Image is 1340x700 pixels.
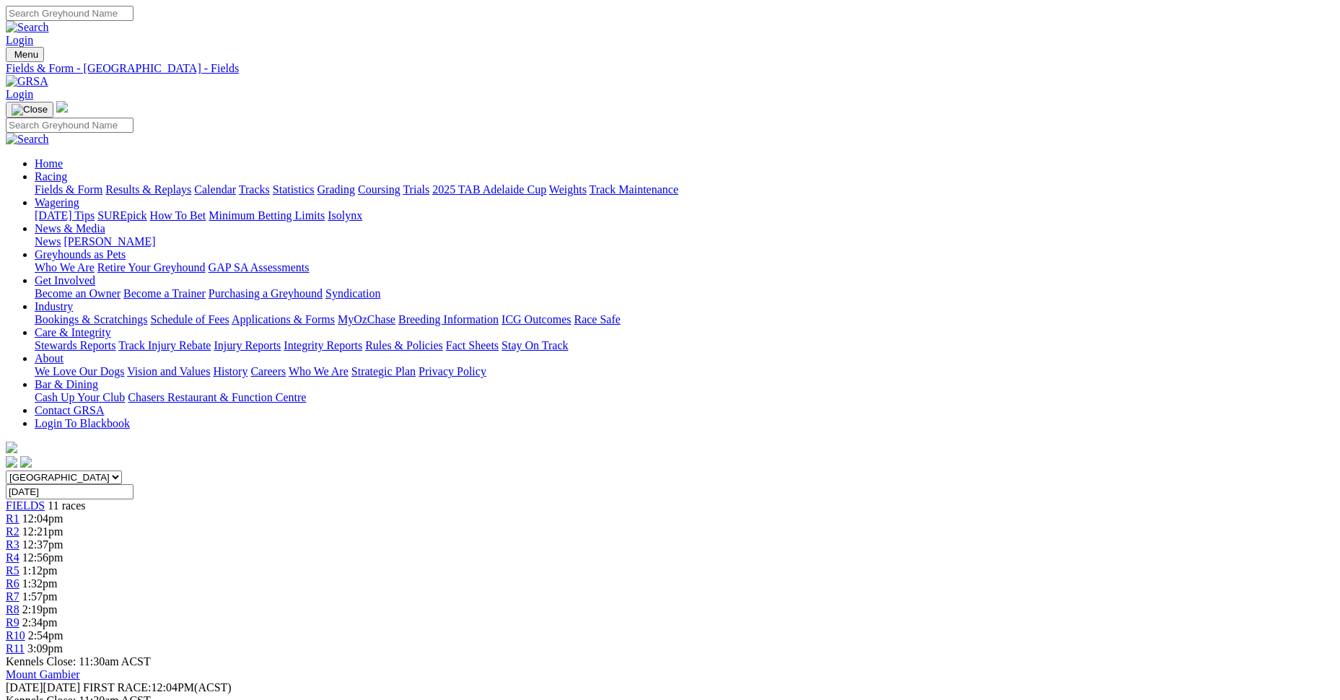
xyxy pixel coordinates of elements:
[97,261,206,274] a: Retire Your Greyhound
[64,235,155,248] a: [PERSON_NAME]
[35,183,102,196] a: Fields & Form
[549,183,587,196] a: Weights
[35,352,64,364] a: About
[14,49,38,60] span: Menu
[35,391,125,403] a: Cash Up Your Club
[6,62,1334,75] a: Fields & Form - [GEOGRAPHIC_DATA] - Fields
[22,538,64,551] span: 12:37pm
[232,313,335,325] a: Applications & Forms
[83,681,232,694] span: 12:04PM(ACST)
[6,34,33,46] a: Login
[6,590,19,603] a: R7
[27,642,63,655] span: 3:09pm
[6,538,19,551] a: R3
[351,365,416,377] a: Strategic Plan
[22,564,58,577] span: 1:12pm
[325,287,380,299] a: Syndication
[209,261,310,274] a: GAP SA Assessments
[6,564,19,577] a: R5
[6,484,133,499] input: Select date
[35,209,1334,222] div: Wagering
[6,75,48,88] img: GRSA
[6,118,133,133] input: Search
[6,681,80,694] span: [DATE]
[83,681,151,694] span: FIRST RACE:
[6,642,25,655] a: R11
[328,209,362,222] a: Isolynx
[35,339,115,351] a: Stewards Reports
[6,102,53,118] button: Toggle navigation
[239,183,270,196] a: Tracks
[403,183,429,196] a: Trials
[35,274,95,286] a: Get Involved
[35,261,1334,274] div: Greyhounds as Pets
[358,183,400,196] a: Coursing
[35,313,147,325] a: Bookings & Scratchings
[502,313,571,325] a: ICG Outcomes
[12,104,48,115] img: Close
[214,339,281,351] a: Injury Reports
[432,183,546,196] a: 2025 TAB Adelaide Cup
[35,170,67,183] a: Racing
[419,365,486,377] a: Privacy Policy
[6,668,80,681] a: Mount Gambier
[97,209,146,222] a: SUREpick
[590,183,678,196] a: Track Maintenance
[35,287,1334,300] div: Get Involved
[35,378,98,390] a: Bar & Dining
[22,525,64,538] span: 12:21pm
[6,512,19,525] a: R1
[502,339,568,351] a: Stay On Track
[35,287,121,299] a: Become an Owner
[338,313,395,325] a: MyOzChase
[35,339,1334,352] div: Care & Integrity
[105,183,191,196] a: Results & Replays
[250,365,286,377] a: Careers
[6,655,151,668] span: Kennels Close: 11:30am ACST
[35,261,95,274] a: Who We Are
[574,313,620,325] a: Race Safe
[150,209,206,222] a: How To Bet
[127,365,210,377] a: Vision and Values
[150,313,229,325] a: Schedule of Fees
[6,88,33,100] a: Login
[6,603,19,616] a: R8
[35,248,126,261] a: Greyhounds as Pets
[28,629,64,642] span: 2:54pm
[35,300,73,312] a: Industry
[365,339,443,351] a: Rules & Policies
[194,183,236,196] a: Calendar
[20,456,32,468] img: twitter.svg
[22,577,58,590] span: 1:32pm
[213,365,248,377] a: History
[56,101,68,113] img: logo-grsa-white.png
[209,287,323,299] a: Purchasing a Greyhound
[6,551,19,564] a: R4
[398,313,499,325] a: Breeding Information
[118,339,211,351] a: Track Injury Rebate
[6,442,17,453] img: logo-grsa-white.png
[48,499,85,512] span: 11 races
[35,196,79,209] a: Wagering
[22,603,58,616] span: 2:19pm
[35,365,1334,378] div: About
[289,365,349,377] a: Who We Are
[6,629,25,642] a: R10
[35,326,111,338] a: Care & Integrity
[35,157,63,170] a: Home
[6,499,45,512] a: FIELDS
[123,287,206,299] a: Become a Trainer
[6,616,19,629] span: R9
[35,235,1334,248] div: News & Media
[35,183,1334,196] div: Racing
[273,183,315,196] a: Statistics
[35,417,130,429] a: Login To Blackbook
[6,47,44,62] button: Toggle navigation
